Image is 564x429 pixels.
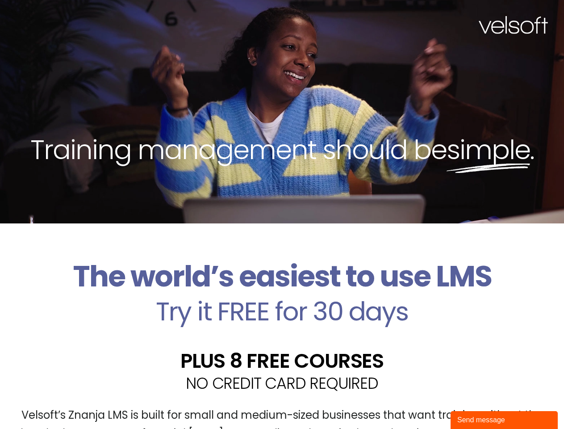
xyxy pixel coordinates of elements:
[447,131,530,168] span: simple
[7,259,557,294] h2: The world’s easiest to use LMS
[7,351,557,371] h2: PLUS 8 FREE COURSES
[7,299,557,324] h2: Try it FREE for 30 days
[451,409,560,429] iframe: chat widget
[16,132,548,167] h2: Training management should be .
[7,375,557,391] h2: NO CREDIT CARD REQUIRED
